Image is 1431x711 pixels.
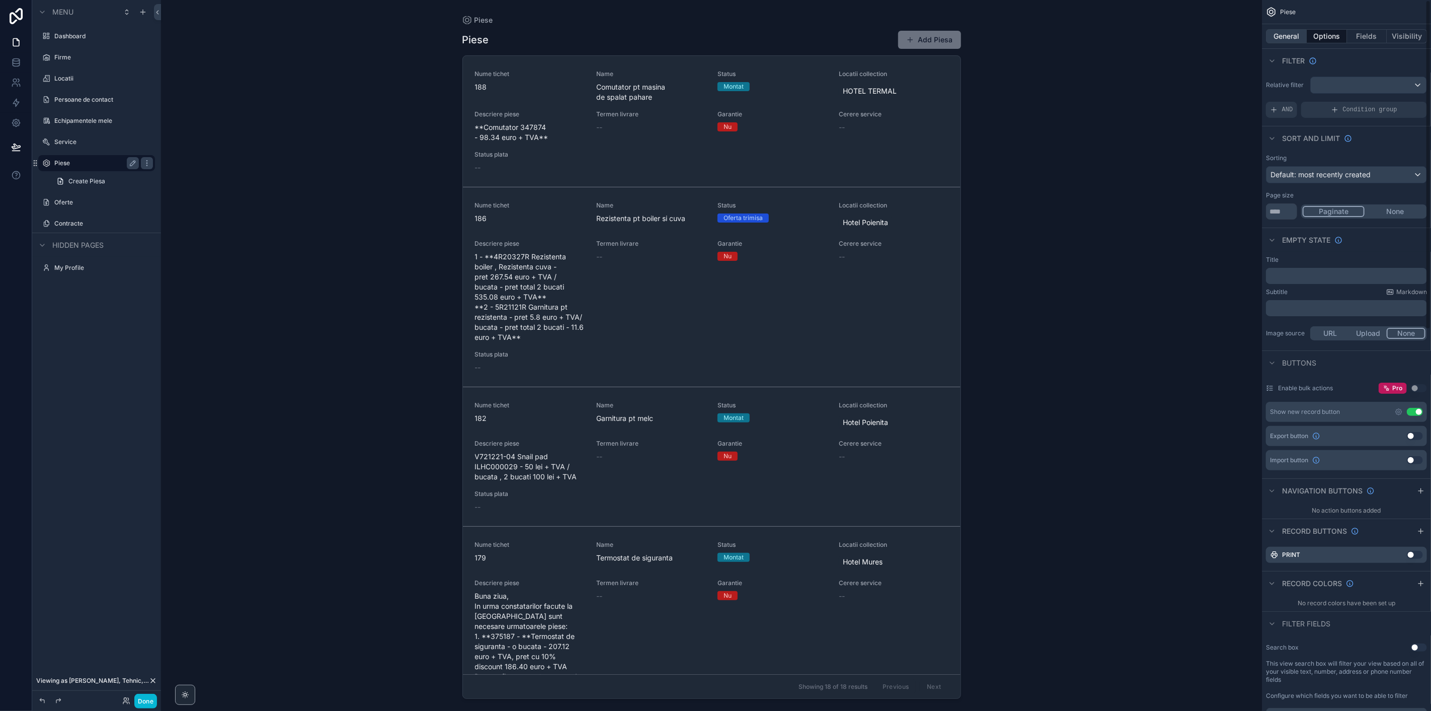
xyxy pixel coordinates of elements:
label: Locatii [54,75,153,83]
label: Firme [54,53,153,61]
button: None [1365,206,1425,217]
span: Filter fields [1282,619,1330,629]
label: Contracte [54,220,153,228]
button: URL [1312,328,1349,339]
label: Print [1282,551,1300,559]
button: Visibility [1387,29,1427,43]
button: Upload [1349,328,1387,339]
span: Showing 18 of 18 results [799,683,867,691]
label: This view search box will filter your view based on all of your visible text, number, address or ... [1266,660,1427,684]
span: Condition group [1343,106,1397,114]
button: Done [134,694,157,708]
span: Import button [1270,456,1308,464]
button: Default: most recently created [1266,166,1427,183]
label: Dashboard [54,32,153,40]
span: Menu [52,7,73,17]
span: Viewing as [PERSON_NAME], Tehnic, TURISM FELIX SA [36,677,149,685]
label: Sorting [1266,154,1287,162]
span: Default: most recently created [1270,170,1371,179]
div: scrollable content [1266,268,1427,284]
div: scrollable content [1266,300,1427,316]
span: Buttons [1282,358,1316,368]
span: Piese [1280,8,1296,16]
label: My Profile [54,264,153,272]
span: Create Piesa [68,177,105,185]
span: Record buttons [1282,526,1347,536]
label: Subtitle [1266,288,1288,296]
button: None [1387,328,1425,339]
span: Pro [1392,384,1402,392]
span: Hidden pages [52,240,104,250]
span: Empty state [1282,235,1330,245]
label: Persoane de contact [54,96,153,104]
button: Options [1307,29,1347,43]
label: Title [1266,256,1279,264]
button: Paginate [1303,206,1365,217]
label: Search box [1266,644,1299,652]
label: Piese [54,159,135,167]
a: Create Piesa [50,173,155,189]
label: Oferte [54,198,153,206]
a: Markdown [1386,288,1427,296]
label: Service [54,138,153,146]
label: Image source [1266,329,1306,337]
label: Relative filter [1266,81,1306,89]
span: Export button [1270,432,1308,440]
span: AND [1282,106,1293,114]
div: No action buttons added [1262,503,1431,519]
label: Configure which fields you want to be able to filter [1266,692,1408,700]
span: Sort And Limit [1282,133,1340,144]
div: No record colors have been set up [1262,595,1431,611]
label: Echipamentele mele [54,117,153,125]
button: General [1266,29,1307,43]
button: Fields [1347,29,1387,43]
span: Navigation buttons [1282,486,1363,496]
label: Page size [1266,191,1294,199]
label: Enable bulk actions [1278,384,1333,392]
div: Show new record button [1270,408,1340,416]
span: Markdown [1396,288,1427,296]
span: Record colors [1282,579,1342,589]
span: Filter [1282,56,1305,66]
